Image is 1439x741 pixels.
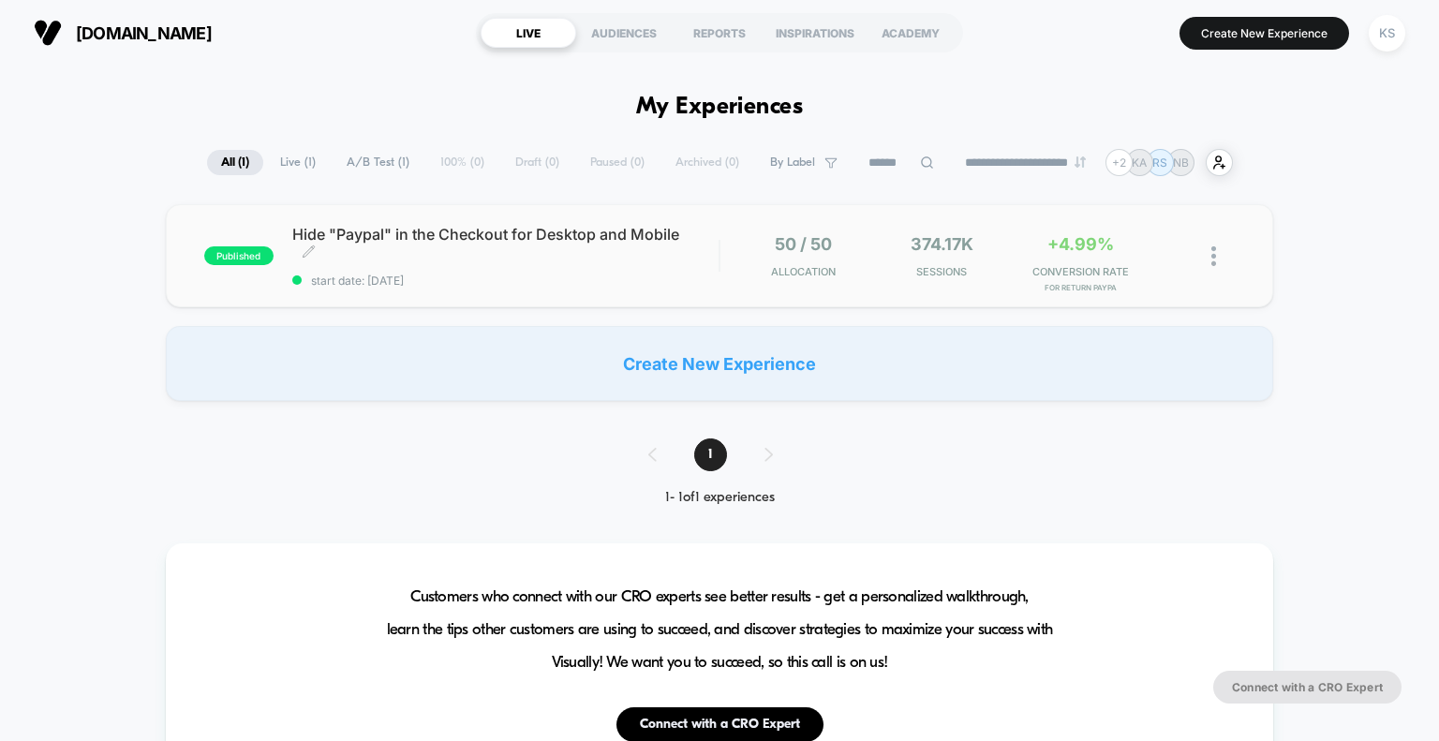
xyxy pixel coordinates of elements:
[34,19,62,47] img: Visually logo
[672,18,767,48] div: REPORTS
[771,265,836,278] span: Allocation
[333,150,423,175] span: A/B Test ( 1 )
[1211,246,1216,266] img: close
[1179,17,1349,50] button: Create New Experience
[1105,149,1133,176] div: + 2
[1213,671,1402,704] button: Connect with a CRO Expert
[292,274,719,288] span: start date: [DATE]
[1016,283,1145,292] span: for Return Paypa
[266,150,330,175] span: Live ( 1 )
[767,18,863,48] div: INSPIRATIONS
[28,18,217,48] button: [DOMAIN_NAME]
[775,234,832,254] span: 50 / 50
[204,246,274,265] span: published
[863,18,958,48] div: ACADEMY
[207,150,263,175] span: All ( 1 )
[1047,234,1114,254] span: +4.99%
[630,490,810,506] div: 1 - 1 of 1 experiences
[694,438,727,471] span: 1
[166,326,1274,401] div: Create New Experience
[1173,156,1189,170] p: NB
[911,234,973,254] span: 374.17k
[770,156,815,170] span: By Label
[292,225,719,262] span: Hide "Paypal" in the Checkout for Desktop and Mobile
[1075,156,1086,168] img: end
[636,94,804,121] h1: My Experiences
[1132,156,1147,170] p: KA
[1369,15,1405,52] div: KS
[387,581,1053,679] span: Customers who connect with our CRO experts see better results - get a personalized walkthrough, l...
[877,265,1006,278] span: Sessions
[76,23,212,43] span: [DOMAIN_NAME]
[1363,14,1411,52] button: KS
[1016,265,1145,278] span: CONVERSION RATE
[576,18,672,48] div: AUDIENCES
[481,18,576,48] div: LIVE
[1152,156,1167,170] p: RS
